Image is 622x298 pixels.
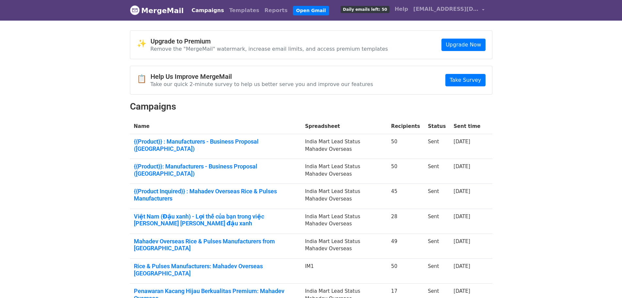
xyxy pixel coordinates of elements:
[137,39,151,48] span: ✨
[301,159,387,184] td: India Mart Lead Status Mahadev Overseas
[424,234,450,258] td: Sent
[387,159,424,184] td: 50
[454,164,470,169] a: [DATE]
[424,184,450,209] td: Sent
[338,3,392,16] a: Daily emails left: 50
[134,213,297,227] a: Việt Nam (Đậu xanh) - Lợi thế của bạn trong việc [PERSON_NAME] [PERSON_NAME] đậu xanh
[137,74,151,84] span: 📋
[151,37,388,45] h4: Upgrade to Premium
[301,184,387,209] td: India Mart Lead Status Mahadev Overseas
[387,234,424,258] td: 49
[424,119,450,134] th: Status
[130,119,301,134] th: Name
[387,259,424,284] td: 50
[387,184,424,209] td: 45
[387,209,424,234] td: 28
[227,4,262,17] a: Templates
[450,119,484,134] th: Sent time
[189,4,227,17] a: Campaigns
[424,259,450,284] td: Sent
[301,259,387,284] td: IM1
[454,288,470,294] a: [DATE]
[413,5,479,13] span: [EMAIL_ADDRESS][DOMAIN_NAME]
[424,209,450,234] td: Sent
[341,6,389,13] span: Daily emails left: 50
[387,134,424,159] td: 50
[441,39,485,51] a: Upgrade Now
[301,134,387,159] td: India Mart Lead Status Mahadev Overseas
[411,3,487,18] a: [EMAIL_ADDRESS][DOMAIN_NAME]
[301,234,387,258] td: India Mart Lead Status Mahadev Overseas
[589,267,622,298] iframe: Chat Widget
[134,188,297,202] a: {{Product Inquired}} : Mahadev Overseas Rice & Pulses Manufacturers
[293,6,329,15] a: Open Gmail
[151,73,373,80] h4: Help Us Improve MergeMail
[445,74,485,86] a: Take Survey
[392,3,411,16] a: Help
[134,238,297,252] a: Mahadev Overseas Rice & Pulses Manufacturers from [GEOGRAPHIC_DATA]
[134,163,297,177] a: {{Product}}: Manufacturers - Business Proposal ([GEOGRAPHIC_DATA])
[151,45,388,52] p: Remove the "MergeMail" watermark, increase email limits, and access premium templates
[454,214,470,219] a: [DATE]
[454,263,470,269] a: [DATE]
[134,138,297,152] a: {{Product}} : Manufacturers - Business Proposal ([GEOGRAPHIC_DATA])
[454,238,470,244] a: [DATE]
[130,4,184,17] a: MergeMail
[454,139,470,145] a: [DATE]
[262,4,290,17] a: Reports
[424,134,450,159] td: Sent
[454,188,470,194] a: [DATE]
[151,81,373,88] p: Take our quick 2-minute survey to help us better serve you and improve our features
[134,263,297,277] a: Rice & Pulses Manufacturers: Mahadev Overseas [GEOGRAPHIC_DATA]
[387,119,424,134] th: Recipients
[424,159,450,184] td: Sent
[301,209,387,234] td: India Mart Lead Status Mahadev Overseas
[130,101,492,112] h2: Campaigns
[130,5,140,15] img: MergeMail logo
[301,119,387,134] th: Spreadsheet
